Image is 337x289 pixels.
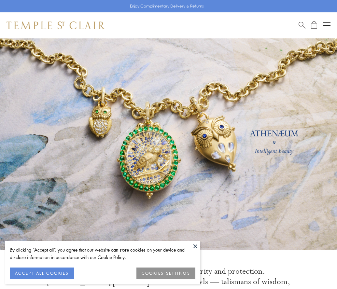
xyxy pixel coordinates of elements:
[136,268,195,279] button: COOKIES SETTINGS
[130,3,204,9] p: Enjoy Complimentary Delivery & Returns
[323,21,330,29] button: Open navigation
[299,21,305,29] a: Search
[10,268,74,279] button: ACCEPT ALL COOKIES
[7,21,105,29] img: Temple St. Clair
[10,246,195,261] div: By clicking “Accept all”, you agree that our website can store cookies on your device and disclos...
[311,21,317,29] a: Open Shopping Bag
